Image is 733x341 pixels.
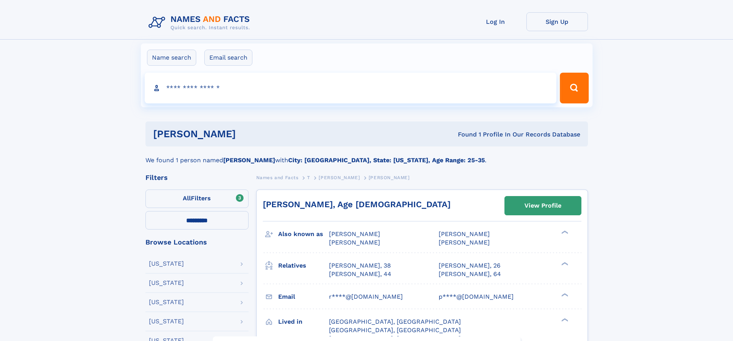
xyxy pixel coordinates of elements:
[439,270,501,278] a: [PERSON_NAME], 64
[439,261,501,270] a: [PERSON_NAME], 26
[329,239,380,246] span: [PERSON_NAME]
[278,259,329,272] h3: Relatives
[347,130,580,139] div: Found 1 Profile In Our Records Database
[329,261,391,270] a: [PERSON_NAME], 38
[559,317,569,322] div: ❯
[288,156,485,164] b: City: [GEOGRAPHIC_DATA], State: [US_STATE], Age Range: 25-35
[256,173,299,182] a: Names and Facts
[145,146,588,165] div: We found 1 person named with .
[439,239,490,246] span: [PERSON_NAME]
[559,261,569,266] div: ❯
[559,292,569,297] div: ❯
[278,228,329,241] h3: Also known as
[153,129,347,139] h1: [PERSON_NAME]
[263,200,451,209] a: [PERSON_NAME], Age [DEMOGRAPHIC_DATA]
[329,318,461,325] span: [GEOGRAPHIC_DATA], [GEOGRAPHIC_DATA]
[145,12,256,33] img: Logo Names and Facts
[278,290,329,303] h3: Email
[559,230,569,235] div: ❯
[329,230,380,238] span: [PERSON_NAME]
[149,280,184,286] div: [US_STATE]
[526,12,588,31] a: Sign Up
[149,318,184,324] div: [US_STATE]
[145,73,557,103] input: search input
[319,173,360,182] a: [PERSON_NAME]
[145,190,249,208] label: Filters
[307,173,310,182] a: T
[149,299,184,305] div: [US_STATE]
[329,270,391,278] a: [PERSON_NAME], 44
[145,239,249,246] div: Browse Locations
[145,174,249,181] div: Filters
[439,230,490,238] span: [PERSON_NAME]
[319,175,360,180] span: [PERSON_NAME]
[560,73,588,103] button: Search Button
[183,195,191,202] span: All
[369,175,410,180] span: [PERSON_NAME]
[465,12,526,31] a: Log In
[329,326,461,334] span: [GEOGRAPHIC_DATA], [GEOGRAPHIC_DATA]
[278,315,329,328] h3: Lived in
[524,197,561,215] div: View Profile
[147,50,196,66] label: Name search
[307,175,310,180] span: T
[505,196,581,215] a: View Profile
[223,156,275,164] b: [PERSON_NAME]
[204,50,252,66] label: Email search
[149,261,184,267] div: [US_STATE]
